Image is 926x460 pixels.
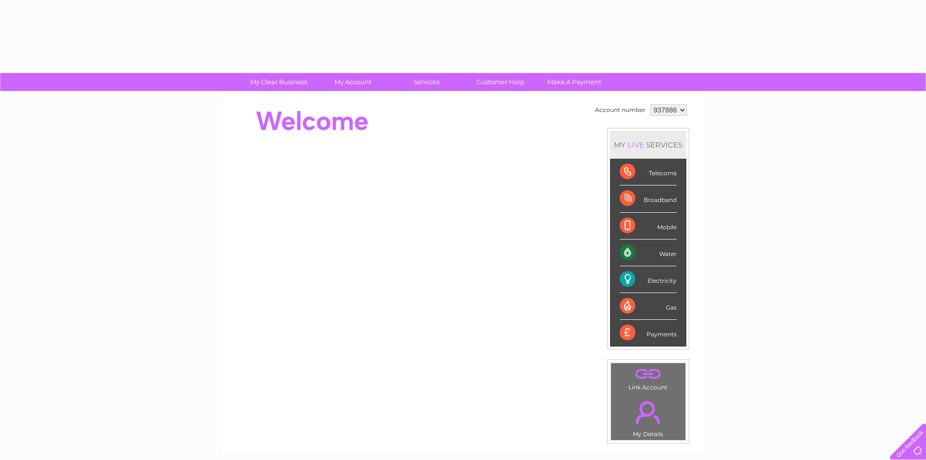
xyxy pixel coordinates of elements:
[626,140,646,149] div: LIVE
[620,293,677,320] div: Gas
[620,213,677,239] div: Mobile
[611,363,686,393] td: Link Account
[620,159,677,185] div: Telecoms
[620,185,677,212] div: Broadband
[239,73,319,91] a: My Clear Business
[386,73,467,91] a: Services
[611,393,686,441] td: My Details
[593,102,648,118] td: Account number
[534,73,614,91] a: Make A Payment
[460,73,541,91] a: Customer Help
[610,131,686,159] div: MY SERVICES
[613,395,683,429] a: .
[620,239,677,266] div: Water
[620,320,677,346] div: Payments
[613,366,683,383] a: .
[313,73,393,91] a: My Account
[620,266,677,293] div: Electricity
